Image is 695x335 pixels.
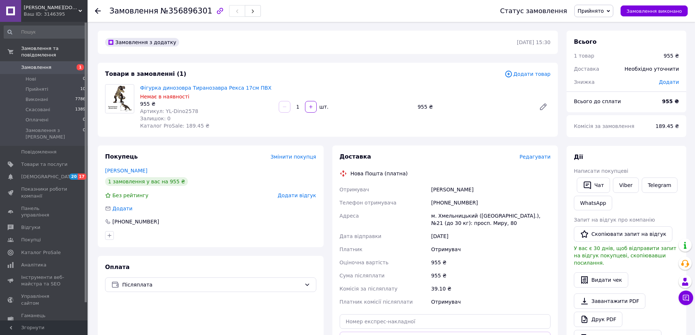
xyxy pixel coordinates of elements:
div: [DATE] [430,230,552,243]
div: Нова Пошта (платна) [349,170,410,177]
input: Пошук [4,26,86,39]
div: 955 ₴ [140,100,273,108]
div: Отримувач [430,243,552,256]
span: Немає в наявності [140,94,189,100]
span: Комісія за післяплату [340,286,398,292]
span: 17 [78,174,86,180]
span: Всього до сплати [574,98,621,104]
span: 0 [83,117,85,123]
div: 955 ₴ [664,52,679,59]
button: Видати чек [574,272,628,288]
button: Чат [577,178,610,193]
span: Каталог ProSale [21,249,61,256]
span: Артикул: YL-Dino2578 [140,108,198,114]
span: Товари та послуги [21,161,67,168]
span: Знижка [574,79,595,85]
span: Змінити покупця [271,154,316,160]
span: Замовлення та повідомлення [21,45,88,58]
span: Інструменти веб-майстра та SEO [21,274,67,287]
span: Додати відгук [278,192,316,198]
span: Гаманець компанії [21,312,67,326]
a: Завантажити PDF [574,293,645,309]
span: Замовлення виконано [626,8,682,14]
span: Доставка [340,153,371,160]
div: Отримувач [430,295,552,308]
a: WhatsApp [574,196,612,210]
span: Редагувати [520,154,551,160]
div: [PERSON_NAME] [430,183,552,196]
span: Написати покупцеві [574,168,628,174]
span: Покупець [105,153,138,160]
div: 1 замовлення у вас на 955 ₴ [105,177,188,186]
span: Прийняті [26,86,48,93]
span: Післяплата [122,281,301,289]
span: Телефон отримувача [340,200,397,206]
span: Відгуки [21,224,40,231]
div: Необхідно уточнити [620,61,683,77]
span: Повідомлення [21,149,57,155]
span: Додати [112,206,132,211]
div: [PHONE_NUMBER] [430,196,552,209]
a: [PERSON_NAME] [105,168,147,174]
div: Ваш ID: 3146395 [24,11,88,17]
button: Скопіювати запит на відгук [574,226,672,242]
button: Замовлення виконано [621,5,688,16]
span: Панель управління [21,205,67,218]
span: Дії [574,153,583,160]
span: 1 [77,64,84,70]
span: Виконані [26,96,48,103]
span: 0 [83,76,85,82]
span: Оціночна вартість [340,260,389,265]
a: Фігурка динозовра Тиранозавра Рекса 17см ПВХ [140,85,271,91]
span: 0 [83,127,85,140]
span: Без рейтингу [112,192,148,198]
div: Замовлення з додатку [105,38,179,47]
span: Доставка [574,66,599,72]
b: 955 ₴ [662,98,679,104]
input: Номер експрес-накладної [340,314,551,329]
div: Повернутися назад [95,7,101,15]
span: 20 [69,174,78,180]
span: 7786 [75,96,85,103]
div: 955 ₴ [430,256,552,269]
span: Замовлення [109,7,158,15]
span: Замовлення з [PERSON_NAME] [26,127,83,140]
time: [DATE] 15:30 [517,39,551,45]
div: 955 ₴ [430,269,552,282]
span: №356896301 [161,7,212,15]
span: Прийнято [578,8,604,14]
span: Запит на відгук про компанію [574,217,655,223]
button: Чат з покупцем [679,291,693,305]
div: [PHONE_NUMBER] [112,218,160,225]
img: Фігурка динозовра Тиранозавра Рекса 17см ПВХ [106,85,133,113]
div: Статус замовлення [500,7,567,15]
span: Товари в замовленні (1) [105,70,186,77]
span: 189.45 ₴ [656,123,679,129]
a: Друк PDF [574,312,622,327]
span: Оплачені [26,117,49,123]
span: Дата відправки [340,233,382,239]
span: Адреса [340,213,359,219]
span: Платник [340,246,363,252]
span: 10 [80,86,85,93]
div: 955 ₴ [415,102,533,112]
span: Комісія за замовлення [574,123,634,129]
span: Показники роботи компанії [21,186,67,199]
div: м. Хмельницький ([GEOGRAPHIC_DATA].), №21 (до 30 кг): просп. Миру, 80 [430,209,552,230]
div: 39.10 ₴ [430,282,552,295]
span: 1389 [75,106,85,113]
a: Редагувати [536,100,551,114]
span: Платник комісії післяплати [340,299,413,305]
span: Покупці [21,237,41,243]
span: 1 товар [574,53,594,59]
a: Viber [613,178,638,193]
span: У вас є 30 днів, щоб відправити запит на відгук покупцеві, скопіювавши посилання. [574,245,676,266]
span: Оплата [105,264,130,270]
span: Yuliana.com.ua [24,4,78,11]
span: Залишок: 0 [140,116,171,121]
span: Сума післяплати [340,273,385,278]
span: Скасовані [26,106,50,113]
div: шт. [317,103,329,110]
span: Аналітика [21,262,46,268]
span: Управління сайтом [21,293,67,306]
